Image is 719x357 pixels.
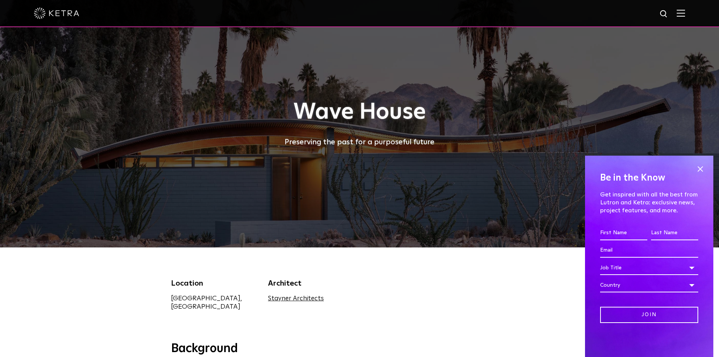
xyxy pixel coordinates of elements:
[600,261,698,275] div: Job Title
[651,226,698,240] input: Last Name
[171,341,548,357] h3: Background
[600,191,698,214] p: Get inspired with all the best from Lutron and Ketra: exclusive news, project features, and more.
[600,278,698,292] div: Country
[171,136,548,148] div: Preserving the past for a purposeful future
[600,226,647,240] input: First Name
[171,100,548,125] h1: Wave House
[600,307,698,323] input: Join
[268,295,324,302] a: Stayner Architects
[268,278,354,289] div: Architect
[600,243,698,258] input: Email
[34,8,79,19] img: ketra-logo-2019-white
[677,9,685,17] img: Hamburger%20Nav.svg
[171,294,257,311] div: [GEOGRAPHIC_DATA], [GEOGRAPHIC_DATA]
[600,171,698,185] h4: Be in the Know
[659,9,669,19] img: search icon
[171,278,257,289] div: Location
